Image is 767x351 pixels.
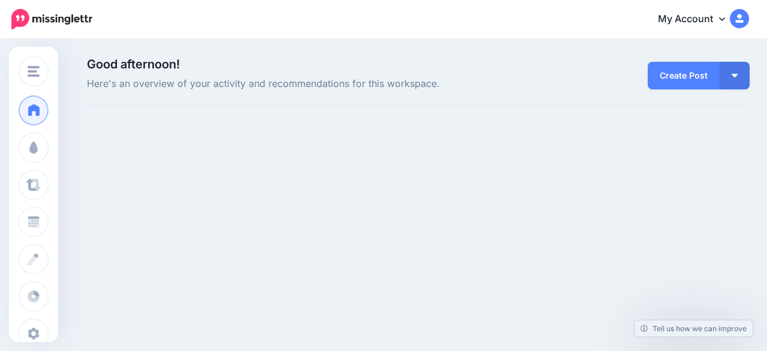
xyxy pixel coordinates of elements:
[648,62,720,89] a: Create Post
[87,57,180,71] span: Good afternoon!
[635,320,753,337] a: Tell us how we can improve
[87,76,523,92] span: Here's an overview of your activity and recommendations for this workspace.
[646,5,749,34] a: My Account
[732,74,738,77] img: arrow-down-white.png
[28,66,40,77] img: menu.png
[11,9,92,29] img: Missinglettr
